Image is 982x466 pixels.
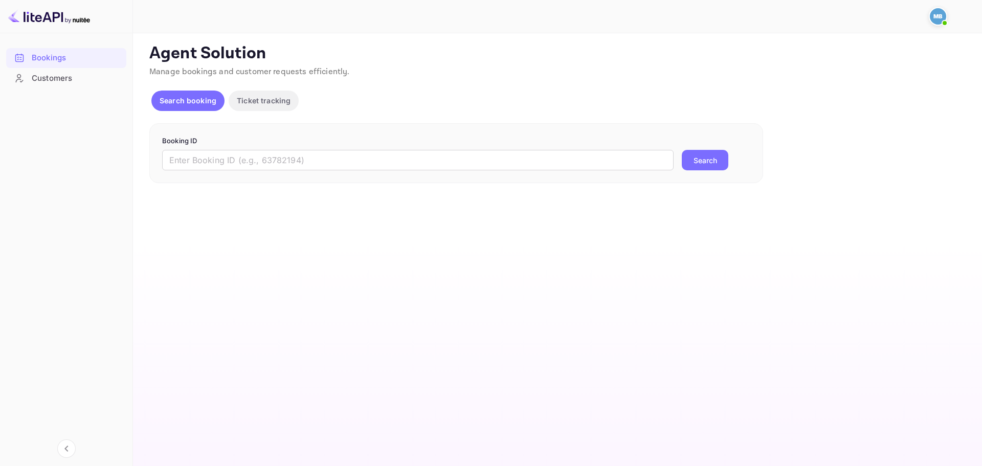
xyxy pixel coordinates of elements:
div: Customers [32,73,121,84]
div: Customers [6,69,126,88]
p: Agent Solution [149,43,964,64]
span: Manage bookings and customer requests efficiently. [149,66,350,77]
a: Customers [6,69,126,87]
img: Mohcine Belkhir [930,8,946,25]
a: Bookings [6,48,126,67]
p: Ticket tracking [237,95,291,106]
div: Bookings [6,48,126,68]
input: Enter Booking ID (e.g., 63782194) [162,150,674,170]
button: Collapse navigation [57,439,76,458]
div: Bookings [32,52,121,64]
p: Booking ID [162,136,750,146]
img: LiteAPI logo [8,8,90,25]
p: Search booking [160,95,216,106]
button: Search [682,150,728,170]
